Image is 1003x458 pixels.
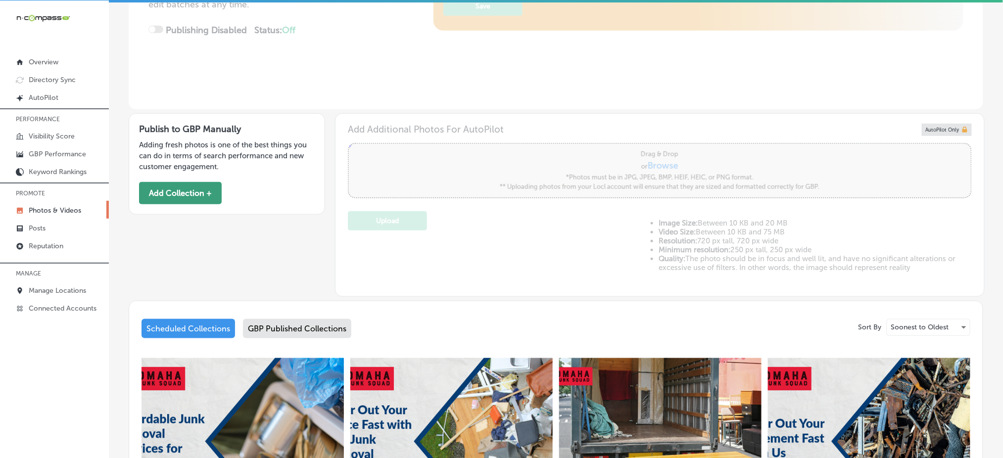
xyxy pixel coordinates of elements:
[29,168,87,176] p: Keyword Rankings
[29,132,75,140] p: Visibility Score
[243,319,351,338] div: GBP Published Collections
[29,76,76,84] p: Directory Sync
[142,319,235,338] div: Scheduled Collections
[29,58,58,66] p: Overview
[29,150,86,158] p: GBP Performance
[29,242,63,250] p: Reputation
[139,182,222,204] button: Add Collection +
[29,304,96,313] p: Connected Accounts
[16,13,70,23] img: 660ab0bf-5cc7-4cb8-ba1c-48b5ae0f18e60NCTV_CLogo_TV_Black_-500x88.png
[859,323,882,331] p: Sort By
[139,124,315,135] h3: Publish to GBP Manually
[29,286,86,295] p: Manage Locations
[29,93,58,102] p: AutoPilot
[891,322,949,332] p: Soonest to Oldest
[29,206,81,215] p: Photos & Videos
[887,320,970,335] div: Soonest to Oldest
[139,139,315,172] p: Adding fresh photos is one of the best things you can do in terms of search performance and new c...
[29,224,46,232] p: Posts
